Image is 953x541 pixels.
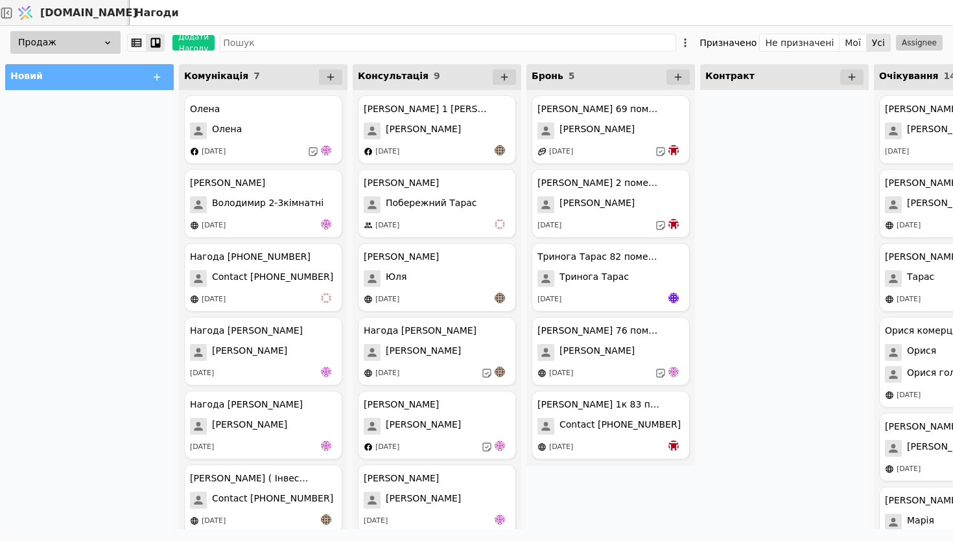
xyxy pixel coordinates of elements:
[532,169,690,238] div: [PERSON_NAME] 2 помешкання[PERSON_NAME][DATE]bo
[212,344,287,361] span: [PERSON_NAME]
[896,35,943,51] button: Assignee
[840,34,867,52] button: Мої
[212,418,287,435] span: [PERSON_NAME]
[885,465,894,474] img: online-store.svg
[190,176,265,190] div: [PERSON_NAME]
[16,1,35,25] img: Logo
[10,31,121,54] div: Продаж
[184,71,248,81] span: Комунікація
[386,196,477,213] span: Побережний Тарас
[364,176,439,190] div: [PERSON_NAME]
[212,122,242,139] span: Олена
[184,95,342,164] div: ОленаОлена[DATE]de
[172,35,215,51] button: Додати Нагоду
[364,398,439,411] div: [PERSON_NAME]
[364,102,487,116] div: [PERSON_NAME] 1 [PERSON_NAME]
[190,102,220,116] div: Олена
[358,71,429,81] span: Консультація
[364,369,373,378] img: online-store.svg
[364,250,439,264] div: [PERSON_NAME]
[321,441,331,451] img: de
[212,196,324,213] span: Володимир 2-3кімнатні
[321,219,331,229] img: de
[537,294,561,305] div: [DATE]
[253,71,260,81] span: 7
[364,443,373,452] img: facebook.svg
[559,270,629,287] span: Тринога Тарас
[907,514,934,531] span: Марія
[559,122,635,139] span: [PERSON_NAME]
[559,418,681,435] span: Contact [PHONE_NUMBER]
[897,390,921,401] div: [DATE]
[700,34,757,52] div: Призначено
[375,220,399,231] div: [DATE]
[190,324,303,338] div: Нагода [PERSON_NAME]
[495,441,505,451] img: de
[495,514,505,525] img: de
[364,147,373,156] img: facebook.svg
[537,443,547,452] img: online-store.svg
[668,219,679,229] img: bo
[364,324,476,338] div: Нагода [PERSON_NAME]
[358,391,516,459] div: [PERSON_NAME][PERSON_NAME][DATE]de
[190,516,199,525] img: online-store.svg
[321,145,331,155] img: de
[358,465,516,533] div: [PERSON_NAME][PERSON_NAME][DATE]de
[386,122,461,139] span: [PERSON_NAME]
[532,317,690,386] div: [PERSON_NAME] 76 помешкання[PERSON_NAME][DATE]de
[668,145,679,155] img: bo
[532,95,690,164] div: [PERSON_NAME] 69 помешкання[PERSON_NAME][DATE]bo
[10,71,43,81] span: Новий
[212,270,333,287] span: Contact [PHONE_NUMBER]
[364,516,388,527] div: [DATE]
[549,442,573,453] div: [DATE]
[907,344,936,361] span: Орися
[537,220,561,231] div: [DATE]
[537,102,661,116] div: [PERSON_NAME] 69 помешкання
[559,344,635,361] span: [PERSON_NAME]
[184,465,342,533] div: [PERSON_NAME] ( Інвестиція )Contact [PHONE_NUMBER][DATE]an
[537,147,547,156] img: affiliate-program.svg
[386,492,461,509] span: [PERSON_NAME]
[897,464,921,475] div: [DATE]
[375,442,399,453] div: [DATE]
[434,71,440,81] span: 9
[321,514,331,525] img: an
[202,516,226,527] div: [DATE]
[495,293,505,303] img: an
[549,368,573,379] div: [DATE]
[184,243,342,312] div: Нагода [PHONE_NUMBER]Contact [PHONE_NUMBER][DATE]vi
[190,295,199,304] img: online-store.svg
[495,367,505,377] img: an
[885,295,894,304] img: online-store.svg
[569,71,575,81] span: 5
[537,250,661,264] div: Тринога Тарас 82 помешкання
[549,146,573,157] div: [DATE]
[537,176,661,190] div: [PERSON_NAME] 2 помешкання
[532,391,690,459] div: [PERSON_NAME] 1к 83 помешканняContact [PHONE_NUMBER][DATE]bo
[879,71,939,81] span: Очікування
[202,220,226,231] div: [DATE]
[885,146,909,157] div: [DATE]
[184,317,342,386] div: Нагода [PERSON_NAME][PERSON_NAME][DATE]de
[40,5,137,21] span: [DOMAIN_NAME]
[668,441,679,451] img: bo
[907,270,934,287] span: Тарас
[190,442,214,453] div: [DATE]
[184,169,342,238] div: [PERSON_NAME]Володимир 2-3кімнатні[DATE]de
[358,243,516,312] div: [PERSON_NAME]Юля[DATE]an
[375,368,399,379] div: [DATE]
[495,219,505,229] img: vi
[495,145,505,155] img: an
[559,196,635,213] span: [PERSON_NAME]
[220,34,676,52] input: Пошук
[386,344,461,361] span: [PERSON_NAME]
[212,492,333,509] span: Contact [PHONE_NUMBER]
[358,317,516,386] div: Нагода [PERSON_NAME][PERSON_NAME][DATE]an
[386,270,406,287] span: Юля
[705,71,755,81] span: Контракт
[532,243,690,312] div: Тринога Тарас 82 помешканняТринога Тарас[DATE]Яр
[321,367,331,377] img: de
[537,398,661,411] div: [PERSON_NAME] 1к 83 помешкання
[537,324,661,338] div: [PERSON_NAME] 76 помешкання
